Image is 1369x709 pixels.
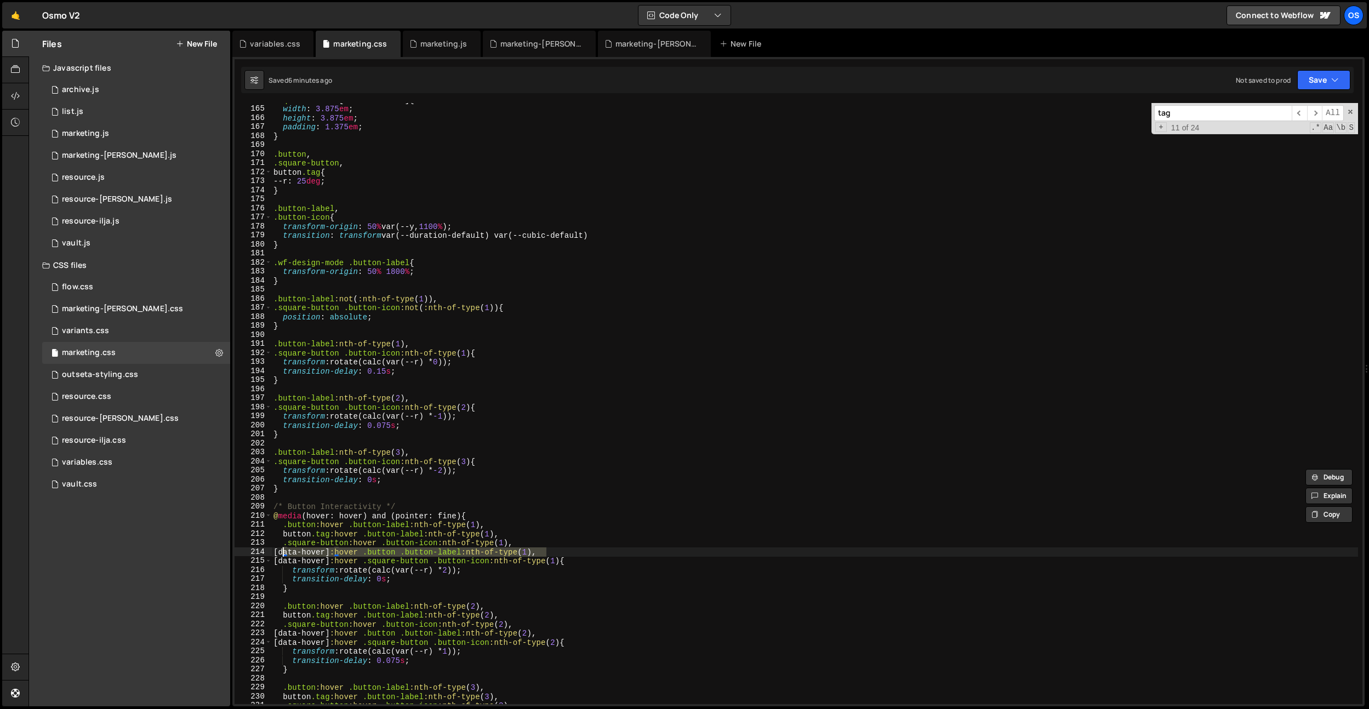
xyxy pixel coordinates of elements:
div: 16596/45156.css [42,364,230,386]
div: 224 [235,638,272,647]
div: 198 [235,403,272,412]
span: Search In Selection [1348,122,1355,133]
div: 180 [235,240,272,249]
div: 191 [235,339,272,348]
div: 6 minutes ago [288,76,332,85]
div: Javascript files [29,57,230,79]
div: 207 [235,484,272,493]
div: marketing.js [62,129,109,139]
div: 206 [235,475,272,484]
div: 221 [235,610,272,620]
div: 193 [235,357,272,367]
span: ​ [1292,105,1307,121]
div: list.js [62,107,83,117]
div: marketing-[PERSON_NAME].js [615,38,698,49]
div: 220 [235,602,272,611]
div: 228 [235,674,272,683]
div: resource-ilja.css [62,436,126,445]
div: resource-[PERSON_NAME].css [62,414,179,424]
a: 🤙 [2,2,29,28]
div: 16596/47552.css [42,276,230,298]
div: variables.css [250,38,300,49]
div: 211 [235,520,272,529]
div: 166 [235,113,272,123]
div: 187 [235,303,272,312]
div: 179 [235,231,272,240]
div: 174 [235,186,272,195]
div: 184 [235,276,272,285]
div: 171 [235,158,272,168]
span: 11 of 24 [1167,123,1204,133]
button: Code Only [638,5,731,25]
div: 225 [235,647,272,656]
div: 189 [235,321,272,330]
div: 169 [235,140,272,150]
div: 202 [235,439,272,448]
div: 16596/46194.js [42,188,230,210]
div: 213 [235,538,272,547]
div: 194 [235,367,272,376]
div: 215 [235,556,272,565]
h2: Files [42,38,62,50]
div: 181 [235,249,272,258]
div: 196 [235,385,272,394]
div: 183 [235,267,272,276]
div: resource.css [62,392,111,402]
div: New File [720,38,766,49]
div: 16596/45446.css [42,342,230,364]
div: 16596/45511.css [42,320,230,342]
div: 172 [235,168,272,177]
div: Osmo V2 [42,9,80,22]
div: 229 [235,683,272,692]
div: Saved [269,76,332,85]
button: Explain [1305,488,1353,504]
div: marketing.css [62,348,116,358]
div: 16596/46196.css [42,408,230,430]
div: 201 [235,430,272,439]
div: 218 [235,584,272,593]
div: 205 [235,466,272,475]
div: marketing.css [333,38,387,49]
div: 16596/46284.css [42,298,230,320]
div: 216 [235,565,272,575]
span: RegExp Search [1310,122,1321,133]
div: 16596/45154.css [42,451,230,473]
div: 177 [235,213,272,222]
div: 185 [235,285,272,294]
button: Save [1297,70,1350,90]
div: vault.js [62,238,90,248]
div: 223 [235,628,272,638]
div: 214 [235,547,272,557]
div: 16596/45151.js [42,101,230,123]
div: variants.css [62,326,109,336]
div: resource-[PERSON_NAME].js [62,195,172,204]
div: 230 [235,692,272,701]
div: 16596/46183.js [42,167,230,188]
div: Not saved to prod [1236,76,1291,85]
div: 217 [235,574,272,584]
div: 16596/45422.js [42,123,230,145]
div: 175 [235,195,272,204]
div: 227 [235,665,272,674]
a: Connect to Webflow [1227,5,1341,25]
div: 16596/46199.css [42,386,230,408]
div: 16596/45133.js [42,232,230,254]
div: resource.js [62,173,105,182]
div: 203 [235,448,272,457]
div: 168 [235,131,272,141]
div: 16596/45424.js [42,145,230,167]
div: 210 [235,511,272,521]
div: marketing-[PERSON_NAME].css [62,304,183,314]
button: Copy [1305,506,1353,523]
div: flow.css [62,282,93,292]
div: resource-ilja.js [62,216,119,226]
button: Debug [1305,469,1353,485]
div: 178 [235,222,272,231]
span: Whole Word Search [1335,122,1347,133]
div: 176 [235,204,272,213]
div: 222 [235,620,272,629]
a: Os [1344,5,1364,25]
div: 204 [235,457,272,466]
span: Alt-Enter [1322,105,1344,121]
